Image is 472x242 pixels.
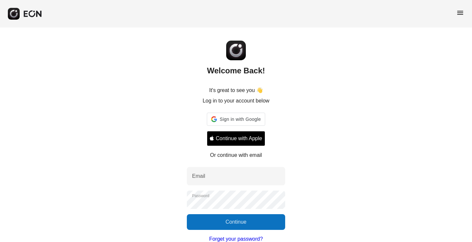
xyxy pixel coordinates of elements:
[192,193,209,198] label: Password
[456,9,464,17] span: menu
[207,113,265,126] div: Sign in with Google
[209,86,263,94] p: It's great to see you 👋
[207,65,265,76] h2: Welcome Back!
[192,172,205,180] label: Email
[210,151,262,159] p: Or continue with email
[203,97,269,105] p: Log in to your account below
[207,131,265,146] button: Signin with apple ID
[187,214,285,230] button: Continue
[220,115,261,123] span: Sign in with Google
